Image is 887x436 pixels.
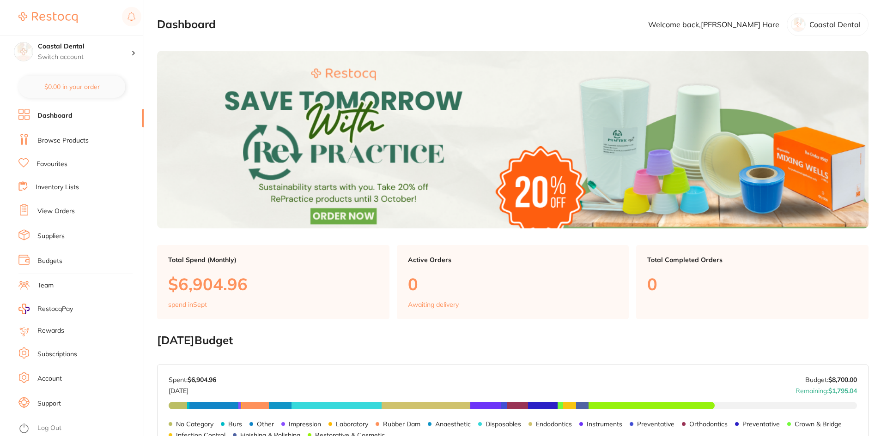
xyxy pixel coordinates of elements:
a: Team [37,281,54,290]
p: Impression [289,420,321,428]
p: Spent: [169,376,216,383]
a: View Orders [37,207,75,216]
a: Total Spend (Monthly)$6,904.96spend inSept [157,245,389,320]
button: $0.00 in your order [18,76,125,98]
img: Dashboard [157,51,869,228]
a: Account [37,374,62,383]
p: Disposables [486,420,521,428]
img: Restocq Logo [18,12,78,23]
a: Total Completed Orders0 [636,245,869,320]
p: Welcome back, [PERSON_NAME] Hare [648,20,779,29]
h4: Coastal Dental [38,42,131,51]
h2: Dashboard [157,18,216,31]
a: Support [37,399,61,408]
img: Coastal Dental [14,42,33,61]
img: RestocqPay [18,304,30,314]
p: Anaesthetic [435,420,471,428]
a: Suppliers [37,232,65,241]
a: Inventory Lists [36,183,79,192]
span: RestocqPay [37,305,73,314]
strong: $8,700.00 [828,376,857,384]
p: Endodontics [536,420,572,428]
strong: $1,795.04 [828,387,857,395]
a: Dashboard [37,111,73,120]
p: 0 [408,275,618,293]
a: Budgets [37,257,62,266]
p: Burs [228,420,242,428]
p: spend in Sept [168,301,207,308]
a: RestocqPay [18,304,73,314]
p: Laboratory [336,420,368,428]
p: $6,904.96 [168,275,378,293]
p: Orthodontics [689,420,728,428]
p: Total Completed Orders [647,256,857,263]
p: Other [257,420,274,428]
a: Subscriptions [37,350,77,359]
p: 0 [647,275,857,293]
p: [DATE] [169,383,216,394]
strong: $6,904.96 [188,376,216,384]
a: Browse Products [37,136,89,145]
p: Switch account [38,53,131,62]
button: Log Out [18,421,141,436]
p: Crown & Bridge [795,420,842,428]
p: Remaining: [796,383,857,394]
p: No Category [176,420,213,428]
p: Active Orders [408,256,618,263]
h2: [DATE] Budget [157,334,869,347]
p: Preventative [742,420,780,428]
p: Preventative [637,420,674,428]
a: Restocq Logo [18,7,78,28]
a: Rewards [37,326,64,335]
p: Coastal Dental [809,20,861,29]
p: Total Spend (Monthly) [168,256,378,263]
a: Log Out [37,424,61,433]
p: Budget: [805,376,857,383]
p: Rubber Dam [383,420,420,428]
p: Instruments [587,420,622,428]
a: Active Orders0Awaiting delivery [397,245,629,320]
a: Favourites [36,160,67,169]
p: Awaiting delivery [408,301,459,308]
